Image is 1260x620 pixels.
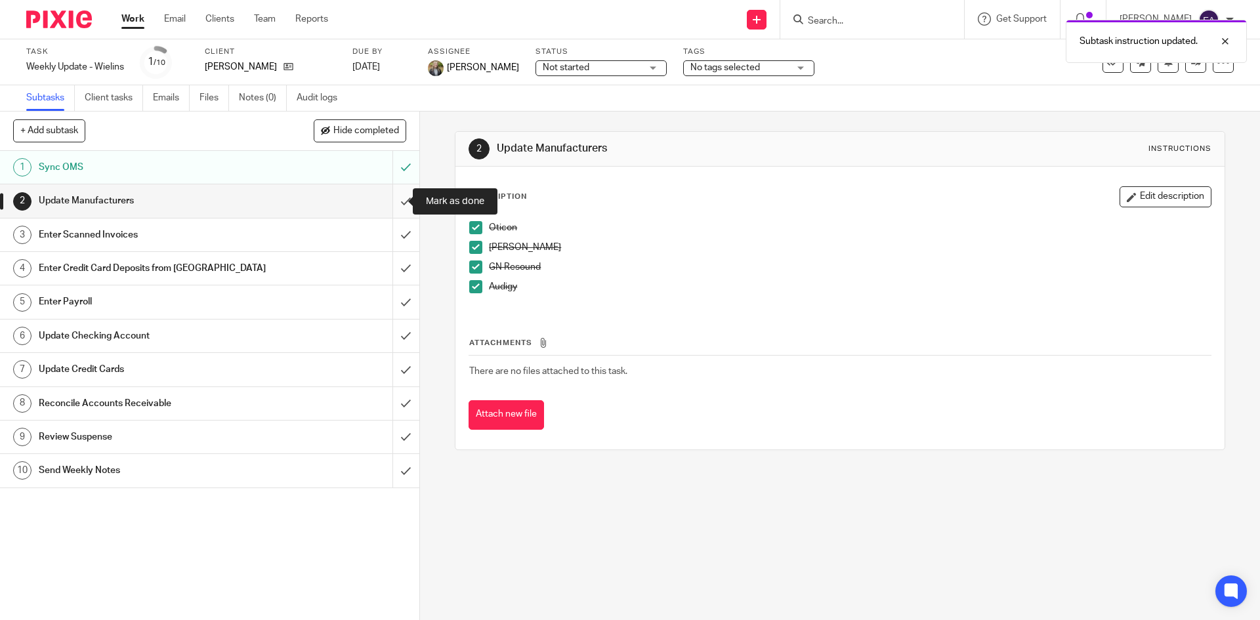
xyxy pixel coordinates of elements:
small: /10 [154,59,165,66]
img: image.jpg [428,60,444,76]
div: Weekly Update - Wielins [26,60,124,73]
a: Subtasks [26,85,75,111]
span: No tags selected [690,63,760,72]
h1: Enter Payroll [39,292,266,312]
span: Not started [543,63,589,72]
a: Clients [205,12,234,26]
label: Status [535,47,667,57]
button: Hide completed [314,119,406,142]
button: + Add subtask [13,119,85,142]
p: Description [469,192,527,202]
a: Files [199,85,229,111]
h1: Enter Credit Card Deposits from [GEOGRAPHIC_DATA] [39,258,266,278]
label: Assignee [428,47,519,57]
div: 7 [13,360,31,379]
h1: Reconcile Accounts Receivable [39,394,266,413]
p: GN Resound [489,260,1210,274]
span: Attachments [469,339,532,346]
p: [PERSON_NAME] [205,60,277,73]
a: Emails [153,85,190,111]
a: Notes (0) [239,85,287,111]
img: Pixie [26,10,92,28]
div: 2 [13,192,31,211]
span: There are no files attached to this task. [469,367,627,376]
div: 9 [13,428,31,446]
div: 2 [469,138,490,159]
a: Email [164,12,186,26]
h1: Update Manufacturers [497,142,868,155]
h1: Enter Scanned Invoices [39,225,266,245]
div: Instructions [1148,144,1211,154]
a: Audit logs [297,85,347,111]
button: Edit description [1120,186,1211,207]
div: 1 [148,54,165,70]
div: 4 [13,259,31,278]
div: 3 [13,226,31,244]
h1: Send Weekly Notes [39,461,266,480]
a: Client tasks [85,85,143,111]
label: Client [205,47,336,57]
p: Oticon [489,221,1210,234]
a: Work [121,12,144,26]
div: 10 [13,461,31,480]
h1: Update Checking Account [39,326,266,346]
div: 1 [13,158,31,176]
label: Task [26,47,124,57]
h1: Update Manufacturers [39,191,266,211]
div: 5 [13,293,31,312]
p: Subtask instruction updated. [1080,35,1198,48]
button: Attach new file [469,400,544,430]
span: Hide completed [333,126,399,136]
p: [PERSON_NAME] [489,241,1210,254]
p: Audigy [489,280,1210,293]
h1: Sync OMS [39,157,266,177]
img: svg%3E [1198,9,1219,30]
a: Reports [295,12,328,26]
span: [PERSON_NAME] [447,61,519,74]
label: Due by [352,47,411,57]
div: 8 [13,394,31,413]
h1: Update Credit Cards [39,360,266,379]
a: Team [254,12,276,26]
span: [DATE] [352,62,380,72]
div: 6 [13,327,31,345]
h1: Review Suspense [39,427,266,447]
